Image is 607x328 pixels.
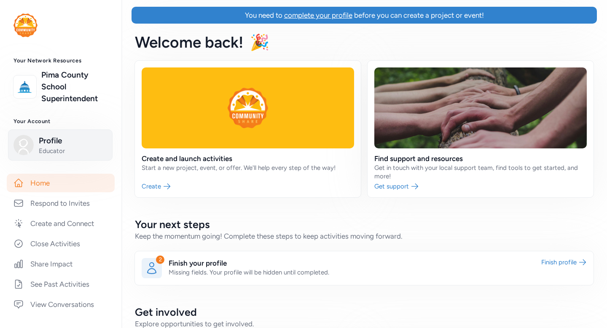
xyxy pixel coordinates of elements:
a: Create and Connect [7,214,115,233]
h3: Your Account [13,118,108,125]
div: 2 [156,255,164,264]
a: See Past Activities [7,275,115,293]
h2: Your next steps [135,218,594,231]
span: Welcome back ! [135,33,243,51]
span: complete your profile [284,11,352,19]
img: logo [16,78,34,96]
button: ProfileEducator [8,129,113,161]
a: Home [7,174,115,192]
a: Pima County School Superintendent [41,69,108,105]
img: logo [13,13,38,37]
span: Profile [39,135,107,147]
a: View Conversations [7,295,115,314]
span: Educator [39,147,107,155]
div: You need to before you can create a project or event! [245,10,484,20]
span: 🎉 [250,33,269,51]
h2: Get involved [135,305,594,319]
a: Close Activities [7,234,115,253]
div: Keep the momentum going! Complete these steps to keep activities moving forward. [135,231,594,241]
h3: Your Network Resources [13,57,108,64]
a: Respond to Invites [7,194,115,212]
a: Share Impact [7,255,115,273]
